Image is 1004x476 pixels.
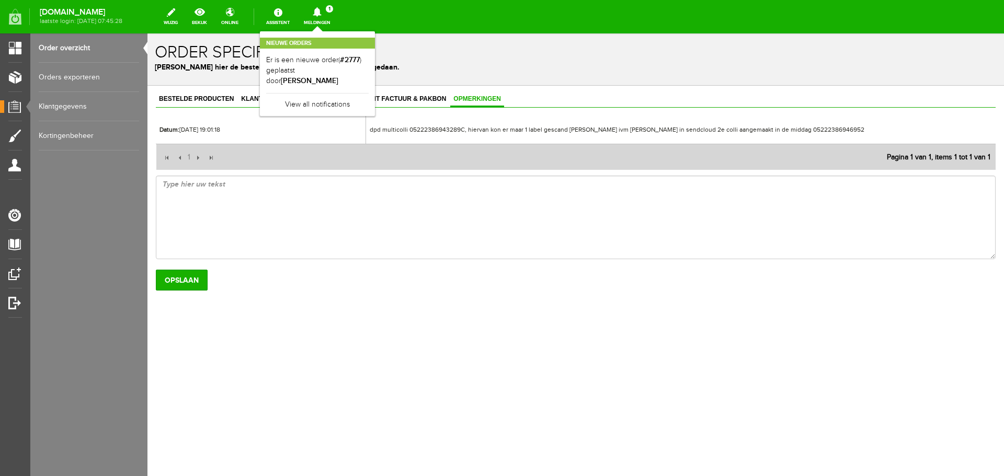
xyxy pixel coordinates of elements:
input: Volgende pagina [44,119,55,130]
b: [PERSON_NAME] [281,76,338,85]
div: Pagina 1 van 1, items 1 tot 1 van 1 [734,113,848,134]
h2: Nieuwe orders [260,38,375,49]
a: Orders exporteren [39,63,139,92]
b: #2777 [340,55,360,64]
strong: [DOMAIN_NAME] [40,9,122,15]
a: bekijk [186,5,213,28]
h1: Order specificaties [7,10,849,28]
input: Vorige pagina [28,119,39,130]
a: Klantgegevens [90,59,153,74]
a: Order status [154,59,209,74]
span: Klantgegevens [90,62,153,69]
td: [DATE] 19:01:18 [8,82,219,110]
a: wijzig [157,5,184,28]
a: Assistent [260,5,296,28]
a: Order overzicht [39,33,139,63]
span: Opmerkingen [303,62,357,69]
a: online [215,5,245,28]
input: Eerste pagina [14,119,26,130]
span: Bestelde producten [8,62,89,69]
a: Print factuur & pakbon [210,59,302,74]
a: 1 [39,113,44,134]
a: Meldingen1 Nieuwe ordersEr is een nieuwe order(#2777) geplaatst door[PERSON_NAME]View all notific... [298,5,337,28]
input: Opslaan [8,236,60,257]
a: Klantgegevens [39,92,139,121]
a: Bestelde producten [8,59,89,74]
span: Print factuur & pakbon [210,62,302,69]
b: Datum: [12,92,32,100]
span: Order status [154,62,209,69]
span: laatste login: [DATE] 07:45:28 [40,18,122,24]
p: [PERSON_NAME] hier de bestellingen die via de webwinkel zijn gedaan. [7,28,849,39]
td: dpd multicolli 05222386943289C, hiervan kon er maar 1 label gescand [PERSON_NAME] ivm [PERSON_NAM... [219,82,849,110]
a: View all notifications [266,93,369,110]
a: Kortingenbeheer [39,121,139,150]
span: 1 [326,5,333,13]
input: Laatste pagina [58,119,69,130]
a: Er is een nieuwe order(#2777) geplaatst door[PERSON_NAME] [266,55,369,87]
a: Opmerkingen [303,59,357,74]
